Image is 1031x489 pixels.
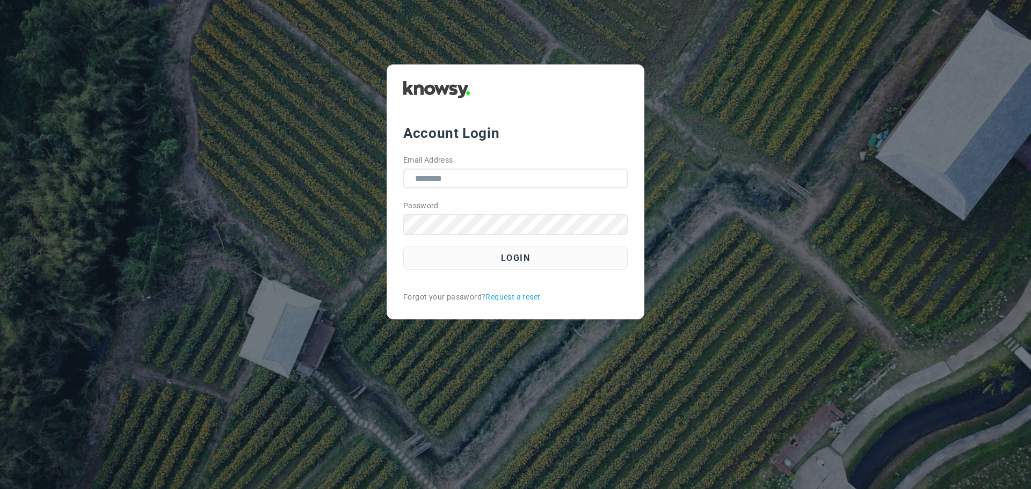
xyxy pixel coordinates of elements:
[403,155,453,166] label: Email Address
[485,291,540,303] a: Request a reset
[403,246,628,270] button: Login
[403,291,628,303] div: Forgot your password?
[403,200,439,211] label: Password
[403,123,628,143] div: Account Login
